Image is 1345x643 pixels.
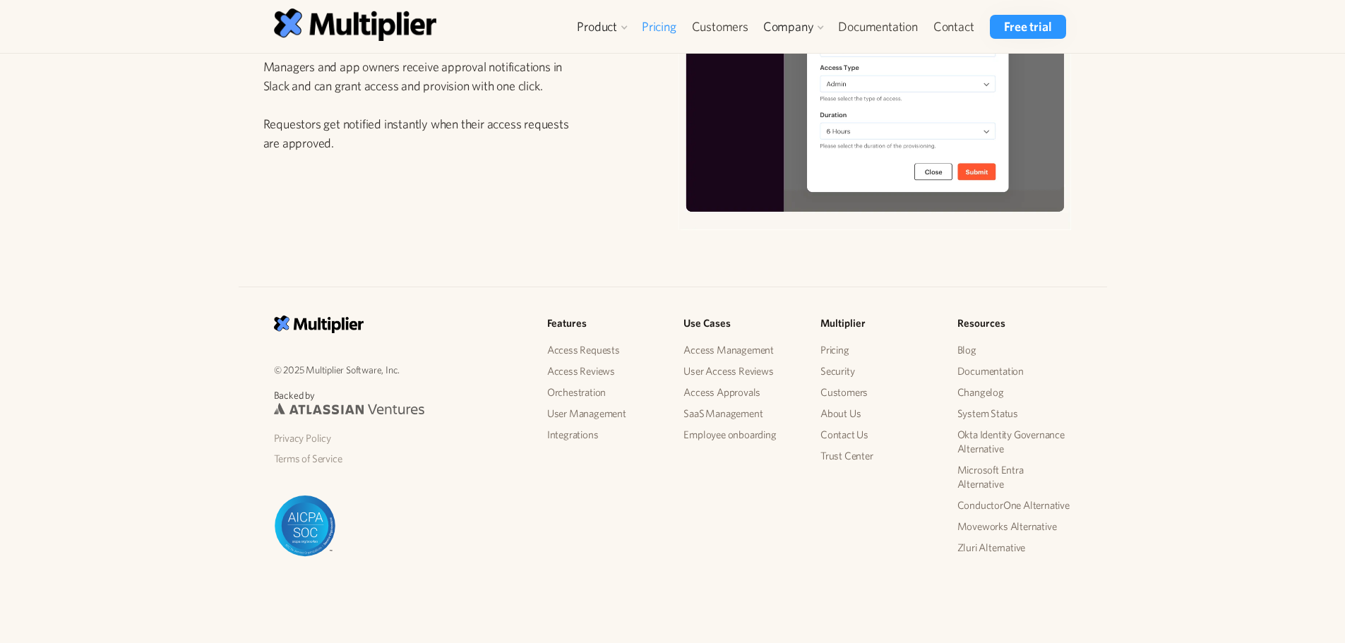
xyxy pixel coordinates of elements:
[577,18,617,35] div: Product
[274,428,525,449] a: Privacy Policy
[820,445,935,467] a: Trust Center
[547,424,662,445] a: Integrations
[547,316,662,332] h5: Features
[957,516,1072,537] a: Moveworks Alternative
[570,15,634,39] div: Product
[957,403,1072,424] a: System Status
[683,316,798,332] h5: Use Cases
[683,424,798,445] a: Employee onboarding
[820,316,935,332] h5: Multiplier
[683,339,798,361] a: Access Management
[683,382,798,403] a: Access Approvals
[683,361,798,382] a: User Access Reviews
[957,459,1072,495] a: Microsoft Entra Alternative
[820,382,935,403] a: Customers
[990,15,1065,39] a: Free trial
[957,339,1072,361] a: Blog
[820,424,935,445] a: Contact Us
[547,339,662,361] a: Access Requests
[684,15,756,39] a: Customers
[830,15,925,39] a: Documentation
[634,15,684,39] a: Pricing
[547,361,662,382] a: Access Reviews
[763,18,814,35] div: Company
[820,403,935,424] a: About Us
[683,403,798,424] a: SaaS Management
[957,316,1072,332] h5: Resources
[957,495,1072,516] a: ConductorOne Alternative
[547,382,662,403] a: Orchestration
[274,448,525,469] a: Terms of Service
[957,382,1072,403] a: Changelog
[957,361,1072,382] a: Documentation
[957,424,1072,459] a: Okta Identity Governance Alternative
[820,339,935,361] a: Pricing
[274,361,525,378] p: © 2025 Multiplier Software, Inc.
[820,361,935,382] a: Security
[756,15,831,39] div: Company
[926,15,982,39] a: Contact
[547,403,662,424] a: User Management
[274,388,525,403] p: Backed by
[957,537,1072,558] a: Zluri Alternative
